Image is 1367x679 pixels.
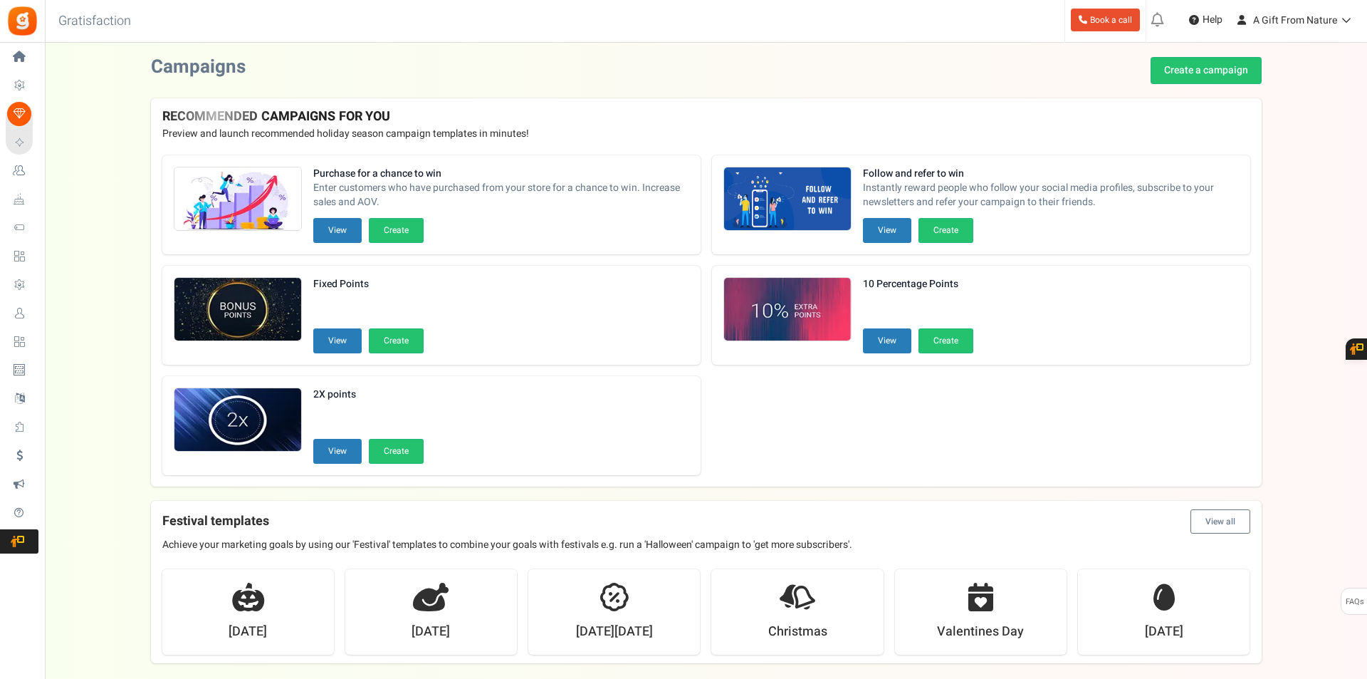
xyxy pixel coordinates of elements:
button: View [863,218,911,243]
button: Create [369,439,424,464]
h2: Campaigns [151,57,246,78]
span: Instantly reward people who follow your social media profiles, subscribe to your newsletters and ... [863,181,1239,209]
img: Recommended Campaigns [174,388,301,452]
button: View [313,218,362,243]
a: Create a campaign [1151,57,1262,84]
strong: [DATE] [1145,623,1183,641]
h3: Gratisfaction [43,7,147,36]
img: Gratisfaction [6,5,38,37]
strong: Fixed Points [313,277,424,291]
strong: Christmas [768,623,827,641]
button: View [313,439,362,464]
img: Recommended Campaigns [174,167,301,232]
button: View [313,328,362,353]
strong: Purchase for a chance to win [313,167,689,181]
button: Create [369,328,424,353]
span: Enter customers who have purchased from your store for a chance to win. Increase sales and AOV. [313,181,689,209]
img: Recommended Campaigns [724,167,851,232]
button: Create [369,218,424,243]
h4: RECOMMENDED CAMPAIGNS FOR YOU [162,110,1250,124]
strong: Follow and refer to win [863,167,1239,181]
p: Achieve your marketing goals by using our 'Festival' templates to combine your goals with festiva... [162,538,1250,552]
img: Recommended Campaigns [724,278,851,342]
button: View all [1190,509,1250,534]
a: Help [1183,9,1228,31]
img: Recommended Campaigns [174,278,301,342]
span: A Gift From Nature [1253,13,1337,28]
span: FAQs [1345,589,1364,616]
strong: 2X points [313,388,424,402]
strong: [DATE] [412,623,450,641]
p: Preview and launch recommended holiday season campaign templates in minutes! [162,127,1250,141]
strong: 10 Percentage Points [863,277,973,291]
strong: [DATE][DATE] [576,623,653,641]
strong: [DATE] [229,623,267,641]
button: View [863,328,911,353]
h4: Festival templates [162,509,1250,534]
a: Book a call [1071,9,1140,31]
button: Create [918,328,973,353]
button: Create [918,218,973,243]
span: Help [1199,13,1222,27]
strong: Valentines Day [937,623,1024,641]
